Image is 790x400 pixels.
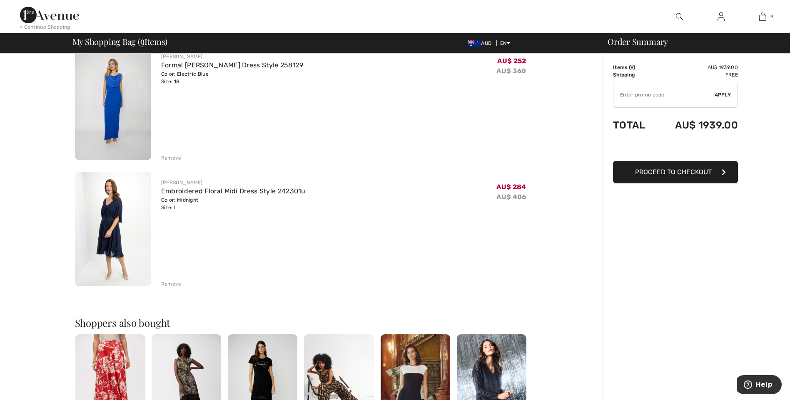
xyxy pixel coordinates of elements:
[75,318,533,328] h2: Shoppers also bought
[715,91,731,99] span: Apply
[161,154,182,162] div: Remove
[598,37,785,46] div: Order Summary
[655,71,738,79] td: Free
[496,183,526,191] span: AU$ 284
[20,7,79,23] img: 1ère Avenue
[140,35,145,46] span: 9
[468,40,481,47] img: Australian Dollar
[737,375,782,396] iframe: Opens a widget where you can find more information
[631,64,633,70] span: 9
[161,196,306,211] div: Color: Midnight Size: L
[613,82,715,107] input: Promo code
[718,12,725,22] img: My Info
[468,40,495,46] span: AUD
[711,12,731,22] a: Sign In
[613,111,655,139] td: Total
[613,139,738,158] iframe: PayPal
[497,57,526,65] span: AU$ 252
[161,179,306,186] div: [PERSON_NAME]
[496,193,526,201] s: AU$ 406
[161,280,182,288] div: Remove
[72,37,168,46] span: My Shopping Bag ( Items)
[759,12,766,22] img: My Bag
[676,12,683,22] img: search the website
[161,187,306,195] a: Embroidered Floral Midi Dress Style 242301u
[161,61,304,69] a: Formal [PERSON_NAME] Dress Style 258129
[496,67,526,75] s: AU$ 360
[742,12,783,22] a: 9
[613,71,655,79] td: Shipping
[655,64,738,71] td: AU$ 1939.00
[161,53,304,60] div: [PERSON_NAME]
[75,46,151,160] img: Formal Maxi Sheath Dress Style 258129
[161,70,304,85] div: Color: Electric Blue Size: 18
[613,161,738,183] button: Proceed to Checkout
[20,23,70,31] div: < Continue Shopping
[613,64,655,71] td: Items ( )
[635,168,712,176] span: Proceed to Checkout
[75,172,151,286] img: Embroidered Floral Midi Dress Style 242301u
[655,111,738,139] td: AU$ 1939.00
[500,40,511,46] span: EN
[770,13,773,20] span: 9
